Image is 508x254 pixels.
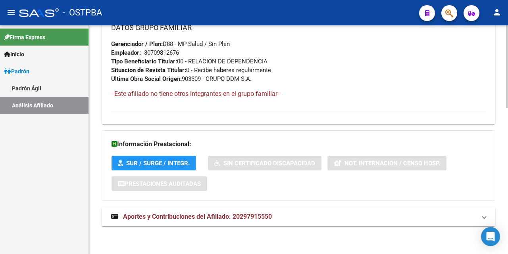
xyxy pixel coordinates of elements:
span: Sin Certificado Discapacidad [223,160,315,167]
span: Inicio [4,50,24,59]
span: Aportes y Contribuciones del Afiliado: 20297915550 [123,213,272,220]
h4: --Este afiliado no tiene otros integrantes en el grupo familiar-- [111,90,486,98]
mat-icon: menu [6,8,16,17]
strong: Ultima Obra Social Origen: [111,75,182,82]
mat-expansion-panel-header: Aportes y Contribuciones del Afiliado: 20297915550 [102,207,495,226]
strong: Empleador: [111,49,141,56]
button: Prestaciones Auditadas [112,176,207,191]
span: SUR / SURGE / INTEGR. [126,160,190,167]
span: - OSTPBA [63,4,102,21]
div: Open Intercom Messenger [481,227,500,246]
h3: Información Prestacional: [112,139,485,150]
button: SUR / SURGE / INTEGR. [112,156,196,170]
span: 00 - RELACION DE DEPENDENCIA [111,58,267,65]
span: Not. Internacion / Censo Hosp. [344,160,440,167]
strong: Situacion de Revista Titular: [111,67,186,74]
button: Sin Certificado Discapacidad [208,156,321,170]
div: 30709812676 [144,48,179,57]
span: Prestaciones Auditadas [125,180,201,187]
span: D88 - MP Salud / Sin Plan [111,40,230,48]
strong: Tipo Beneficiario Titular: [111,58,177,65]
h3: DATOS GRUPO FAMILIAR [111,22,486,33]
strong: Gerenciador / Plan: [111,40,163,48]
span: Firma Express [4,33,45,42]
span: 903309 - GRUPO DDM S.A. [111,75,252,82]
span: 0 - Recibe haberes regularmente [111,67,271,74]
mat-icon: person [492,8,502,17]
span: Padrón [4,67,29,76]
button: Not. Internacion / Censo Hosp. [327,156,446,170]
